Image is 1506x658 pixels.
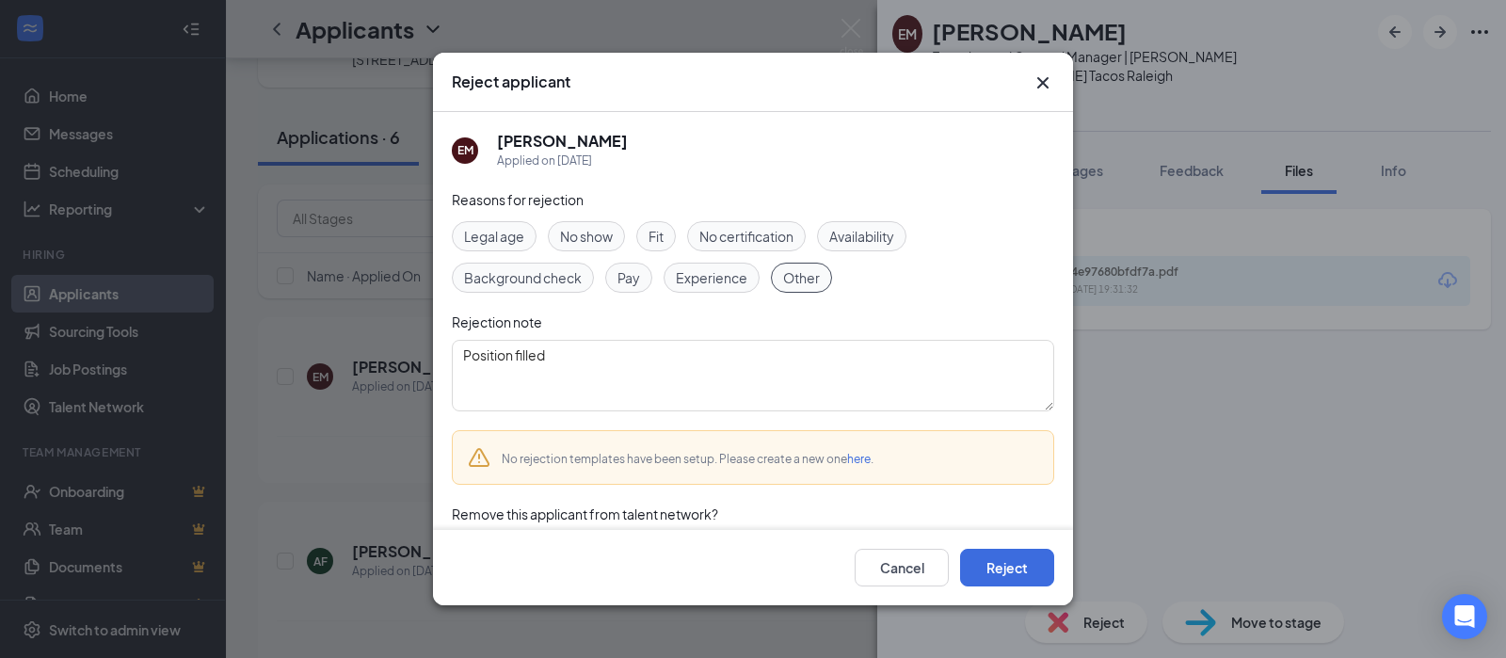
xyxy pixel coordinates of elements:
span: No certification [699,226,793,247]
h3: Reject applicant [452,72,570,92]
svg: Warning [468,446,490,469]
button: Reject [960,549,1054,586]
span: Pay [617,267,640,288]
a: here [847,452,871,466]
span: No show [560,226,613,247]
span: Availability [829,226,894,247]
div: Applied on [DATE] [497,152,628,170]
span: Background check [464,267,582,288]
span: Experience [676,267,747,288]
textarea: Position filled [452,340,1054,411]
div: Open Intercom Messenger [1442,594,1487,639]
span: Legal age [464,226,524,247]
span: Fit [649,226,664,247]
button: Cancel [855,549,949,586]
span: Reasons for rejection [452,191,584,208]
button: Close [1032,72,1054,94]
span: Rejection note [452,313,542,330]
div: EM [457,142,473,158]
svg: Cross [1032,72,1054,94]
h5: [PERSON_NAME] [497,131,628,152]
span: Other [783,267,820,288]
span: Remove this applicant from talent network? [452,506,718,522]
span: No rejection templates have been setup. Please create a new one . [502,452,873,466]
